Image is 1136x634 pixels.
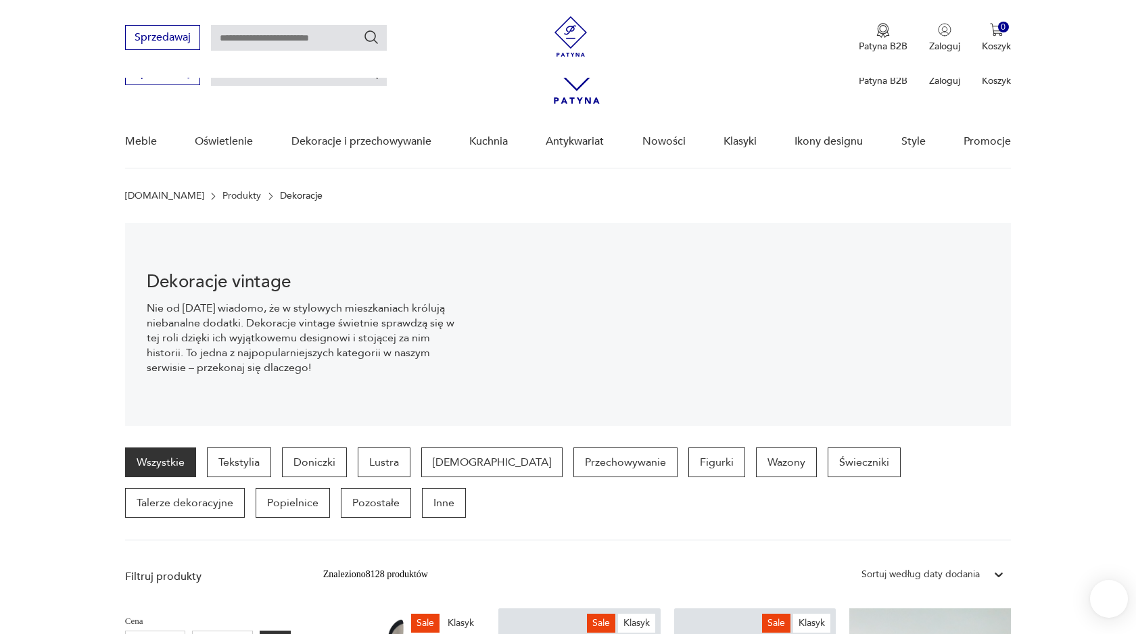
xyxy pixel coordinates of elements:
[421,447,563,477] a: [DEMOGRAPHIC_DATA]
[358,447,410,477] a: Lustra
[125,614,291,629] p: Cena
[291,116,431,168] a: Dekoracje i przechowywanie
[125,447,196,477] a: Wszystkie
[207,447,271,477] a: Tekstylia
[901,116,926,168] a: Style
[828,447,901,477] a: Świeczniki
[125,34,200,43] a: Sprzedawaj
[929,23,960,53] button: Zaloguj
[859,23,907,53] button: Patyna B2B
[1090,580,1128,618] iframe: Smartsupp widget button
[422,488,466,518] a: Inne
[859,40,907,53] p: Patyna B2B
[282,447,347,477] a: Doniczki
[861,567,980,582] div: Sortuj według daty dodania
[876,23,890,38] img: Ikona medalu
[724,116,757,168] a: Klasyki
[859,74,907,87] p: Patyna B2B
[125,569,291,584] p: Filtruj produkty
[147,301,458,375] p: Nie od [DATE] wiadomo, że w stylowych mieszkaniach królują niebanalne dodatki. Dekoracje vintage ...
[964,116,1011,168] a: Promocje
[929,40,960,53] p: Zaloguj
[341,488,411,518] a: Pozostałe
[859,23,907,53] a: Ikona medaluPatyna B2B
[642,116,686,168] a: Nowości
[998,22,1010,33] div: 0
[756,447,817,477] a: Wazony
[469,116,508,168] a: Kuchnia
[573,447,678,477] a: Przechowywanie
[363,29,379,45] button: Szukaj
[938,23,951,36] img: Ikonka użytkownika
[546,116,604,168] a: Antykwariat
[982,23,1011,53] button: 0Koszyk
[125,488,245,518] a: Talerze dekoracyjne
[222,191,261,201] a: Produkty
[147,274,458,290] h1: Dekoracje vintage
[479,223,1011,426] img: 3afcf10f899f7d06865ab57bf94b2ac8.jpg
[982,74,1011,87] p: Koszyk
[280,191,323,201] p: Dekoracje
[550,16,591,57] img: Patyna - sklep z meblami i dekoracjami vintage
[688,447,745,477] a: Figurki
[982,40,1011,53] p: Koszyk
[795,116,863,168] a: Ikony designu
[125,191,204,201] a: [DOMAIN_NAME]
[125,116,157,168] a: Meble
[256,488,330,518] a: Popielnice
[990,23,1003,36] img: Ikona koszyka
[125,25,200,50] button: Sprzedawaj
[195,116,253,168] a: Oświetlenie
[929,74,960,87] p: Zaloguj
[125,69,200,78] a: Sprzedawaj
[323,567,428,582] div: Znaleziono 8128 produktów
